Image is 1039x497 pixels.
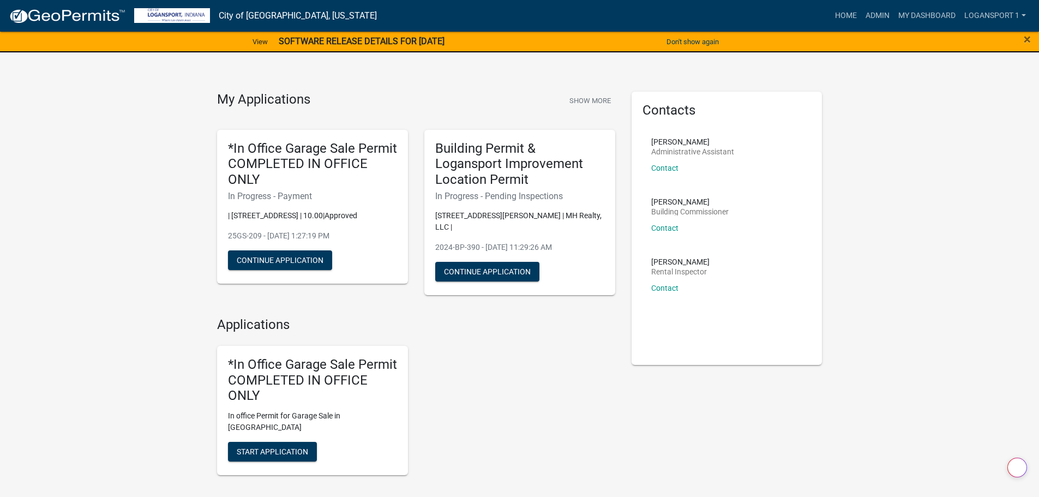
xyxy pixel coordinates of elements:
h5: Building Permit & Logansport Improvement Location Permit [435,141,604,188]
a: Contact [651,284,678,292]
p: Building Commissioner [651,208,729,215]
h5: *In Office Garage Sale Permit COMPLETED IN OFFICE ONLY [228,357,397,404]
strong: SOFTWARE RELEASE DETAILS FOR [DATE] [279,36,445,46]
h4: Applications [217,317,615,333]
p: 2024-BP-390 - [DATE] 11:29:26 AM [435,242,604,253]
button: Continue Application [228,250,332,270]
a: Contact [651,224,678,232]
button: Show More [565,92,615,110]
img: City of Logansport, Indiana [134,8,210,23]
h6: In Progress - Pending Inspections [435,191,604,201]
h5: Contacts [642,103,812,118]
a: My Dashboard [894,5,960,26]
a: City of [GEOGRAPHIC_DATA], [US_STATE] [219,7,377,25]
p: [PERSON_NAME] [651,198,729,206]
p: Rental Inspector [651,268,710,276]
p: [STREET_ADDRESS][PERSON_NAME] | MH Realty, LLC | [435,210,604,233]
p: Administrative Assistant [651,148,734,155]
a: Contact [651,164,678,172]
span: × [1024,32,1031,47]
span: Start Application [237,447,308,456]
p: In office Permit for Garage Sale in [GEOGRAPHIC_DATA] [228,410,397,433]
h4: My Applications [217,92,310,108]
button: Don't show again [662,33,723,51]
a: Home [831,5,861,26]
p: [PERSON_NAME] [651,138,734,146]
a: Admin [861,5,894,26]
button: Close [1024,33,1031,46]
button: Continue Application [435,262,539,282]
h5: *In Office Garage Sale Permit COMPLETED IN OFFICE ONLY [228,141,397,188]
a: Logansport 1 [960,5,1030,26]
p: [PERSON_NAME] [651,258,710,266]
p: | [STREET_ADDRESS] | 10.00|Approved [228,210,397,221]
a: View [248,33,272,51]
p: 25GS-209 - [DATE] 1:27:19 PM [228,230,397,242]
button: Start Application [228,442,317,462]
h6: In Progress - Payment [228,191,397,201]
